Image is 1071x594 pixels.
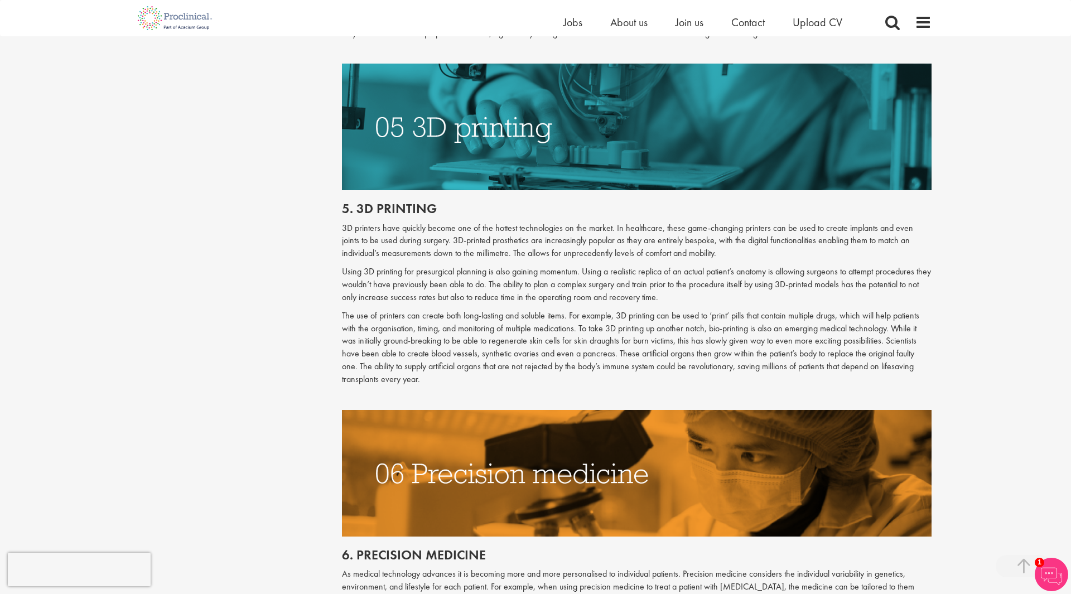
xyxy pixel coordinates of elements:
[342,265,932,304] p: Using 3D printing for presurgical planning is also gaining momentum. Using a realistic replica of...
[1035,558,1044,567] span: 1
[342,222,932,260] p: 3D printers have quickly become one of the hottest technologies on the market. In healthcare, the...
[610,15,648,30] a: About us
[731,15,765,30] a: Contact
[1035,558,1068,591] img: Chatbot
[563,15,582,30] a: Jobs
[342,201,932,216] h2: 5. 3d printing
[676,15,703,30] a: Join us
[8,553,151,586] iframe: reCAPTCHA
[342,548,932,562] h2: 6. Precision medicine
[793,15,842,30] a: Upload CV
[342,310,932,386] p: The use of printers can create both long-lasting and soluble items. For example, 3D printing can ...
